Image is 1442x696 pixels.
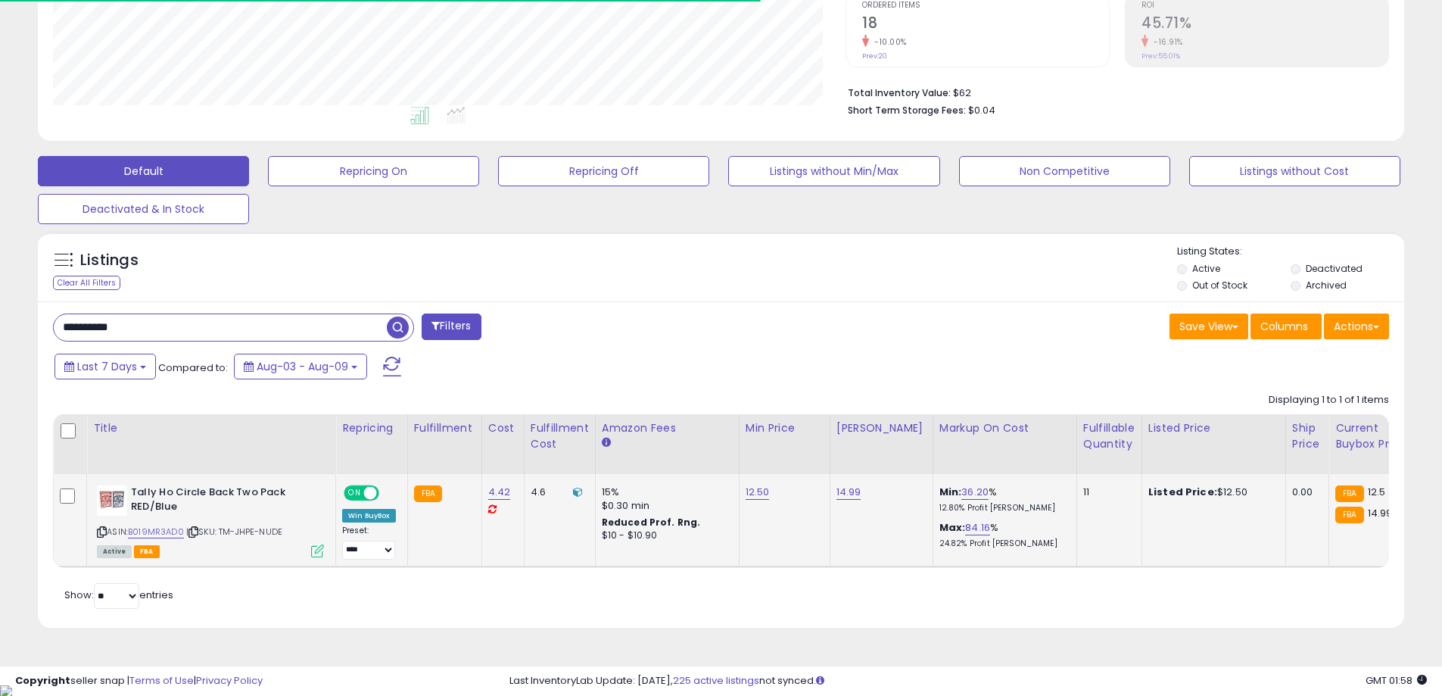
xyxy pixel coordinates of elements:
button: Actions [1324,314,1389,339]
p: 24.82% Profit [PERSON_NAME] [939,538,1065,549]
span: All listings currently available for purchase on Amazon [97,545,132,558]
small: Prev: 20 [862,51,887,61]
b: Reduced Prof. Rng. [602,516,701,529]
div: 11 [1083,485,1130,499]
button: Columns [1250,314,1322,339]
small: Prev: 55.01% [1141,51,1180,61]
button: Non Competitive [959,156,1170,186]
b: Tally Ho Circle Back Two Pack RED/Blue [131,485,315,517]
button: Repricing On [268,156,479,186]
small: FBA [414,485,442,502]
div: Clear All Filters [53,276,120,290]
div: Repricing [342,420,401,436]
div: Cost [488,420,518,436]
div: Preset: [342,526,396,560]
b: Short Term Storage Fees: [848,104,966,117]
a: 84.16 [965,520,990,535]
b: Max: [939,520,966,535]
label: Out of Stock [1192,279,1247,292]
a: Terms of Use [129,673,194,688]
button: Default [38,156,249,186]
button: Save View [1169,314,1248,339]
div: Displaying 1 to 1 of 1 items [1269,393,1389,407]
div: $12.50 [1148,485,1274,499]
b: Min: [939,485,962,499]
h2: 45.71% [1141,14,1388,35]
span: Aug-03 - Aug-09 [257,359,348,374]
div: Ship Price [1292,420,1322,452]
div: Min Price [746,420,824,436]
span: Ordered Items [862,2,1109,10]
span: FBA [134,545,160,558]
label: Active [1192,262,1220,275]
span: Last 7 Days [77,359,137,374]
button: Listings without Min/Max [728,156,939,186]
div: % [939,485,1065,513]
div: % [939,521,1065,549]
b: Listed Price: [1148,485,1217,499]
span: ON [345,487,364,500]
div: 4.6 [531,485,584,499]
a: B019MR3AD0 [128,526,184,538]
button: Aug-03 - Aug-09 [234,354,367,379]
span: Compared to: [158,360,228,375]
h5: Listings [80,250,139,271]
li: $62 [848,83,1378,101]
small: FBA [1335,485,1363,502]
span: | SKU: TM-JHPE-NUDE [186,526,282,538]
div: ASIN: [97,485,324,556]
div: 15% [602,485,727,499]
label: Deactivated [1306,262,1363,275]
span: ROI [1141,2,1388,10]
a: 14.99 [836,485,861,500]
div: Fulfillment Cost [531,420,589,452]
div: Markup on Cost [939,420,1070,436]
small: FBA [1335,507,1363,523]
div: Listed Price [1148,420,1279,436]
span: Show: entries [64,588,173,602]
div: Fulfillment [414,420,475,436]
div: Last InventoryLab Update: [DATE], not synced. [509,674,1427,688]
div: Fulfillable Quantity [1083,420,1135,452]
p: Listing States: [1177,245,1404,259]
a: 36.20 [961,485,989,500]
b: Total Inventory Value: [848,86,951,99]
small: Amazon Fees. [602,436,611,450]
small: -16.91% [1148,36,1183,48]
button: Filters [422,314,481,340]
button: Deactivated & In Stock [38,194,249,224]
div: $10 - $10.90 [602,529,727,542]
a: 4.42 [488,485,511,500]
button: Repricing Off [498,156,709,186]
a: Privacy Policy [196,673,263,688]
th: The percentage added to the cost of goods (COGS) that forms the calculator for Min & Max prices. [933,414,1076,474]
div: $0.30 min [602,499,727,513]
span: OFF [377,487,401,500]
span: 14.99 [1368,506,1393,520]
strong: Copyright [15,673,70,688]
label: Archived [1306,279,1347,292]
span: 12.5 [1368,485,1386,499]
span: $0.04 [968,103,995,117]
div: Amazon Fees [602,420,733,436]
h2: 18 [862,14,1109,35]
div: Current Buybox Price [1335,420,1413,452]
small: -10.00% [869,36,907,48]
div: [PERSON_NAME] [836,420,927,436]
div: Win BuyBox [342,509,396,523]
span: 2025-08-17 01:58 GMT [1366,673,1427,688]
a: 12.50 [746,485,770,500]
img: 51tZHm2x8rS._SL40_.jpg [97,485,127,516]
div: Title [93,420,329,436]
div: 0.00 [1292,485,1317,499]
p: 12.80% Profit [PERSON_NAME] [939,503,1065,513]
span: Columns [1260,319,1308,334]
div: seller snap | | [15,674,263,688]
button: Last 7 Days [55,354,156,379]
button: Listings without Cost [1189,156,1400,186]
a: 225 active listings [673,673,759,688]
